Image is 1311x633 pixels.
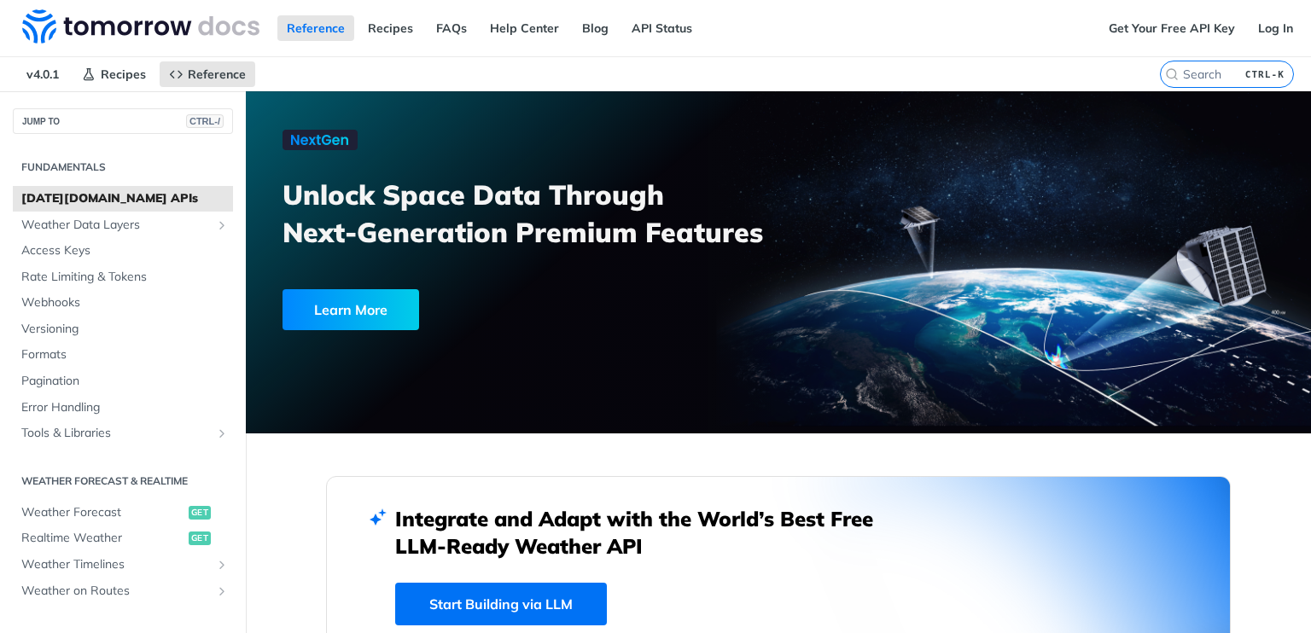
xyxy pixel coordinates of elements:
a: Formats [13,342,233,368]
a: Help Center [481,15,568,41]
h2: Weather Forecast & realtime [13,473,233,489]
span: CTRL-/ [186,114,224,128]
a: Log In [1249,15,1302,41]
span: v4.0.1 [17,61,68,87]
h2: Fundamentals [13,160,233,175]
span: Weather on Routes [21,583,211,600]
span: get [189,506,211,520]
a: [DATE][DOMAIN_NAME] APIs [13,186,233,212]
a: Blog [573,15,618,41]
span: [DATE][DOMAIN_NAME] APIs [21,190,229,207]
a: Weather on RoutesShow subpages for Weather on Routes [13,578,233,604]
span: Webhooks [21,294,229,311]
span: Realtime Weather [21,530,184,547]
button: Show subpages for Weather on Routes [215,584,229,598]
a: Webhooks [13,290,233,316]
button: Show subpages for Tools & Libraries [215,427,229,440]
a: Start Building via LLM [395,583,607,625]
a: Learn More [283,289,694,330]
span: Reference [188,67,246,82]
a: Error Handling [13,395,233,421]
span: Rate Limiting & Tokens [21,269,229,286]
a: Recipes [73,61,155,87]
span: Formats [21,346,229,363]
span: Weather Timelines [21,556,211,573]
img: Tomorrow.io Weather API Docs [22,9,259,44]
span: Access Keys [21,242,229,259]
a: Pagination [13,369,233,394]
a: Versioning [13,316,233,342]
button: Show subpages for Weather Data Layers [215,218,229,232]
a: Reference [160,61,255,87]
span: get [189,531,211,545]
a: Weather TimelinesShow subpages for Weather Timelines [13,552,233,578]
a: Access Keys [13,238,233,264]
span: Error Handling [21,399,229,416]
a: Realtime Weatherget [13,526,233,551]
kbd: CTRL-K [1241,66,1289,83]
a: Weather Data LayersShow subpages for Weather Data Layers [13,212,233,238]
a: Weather Forecastget [13,500,233,526]
img: NextGen [283,130,358,150]
span: Tools & Libraries [21,425,211,442]
a: FAQs [427,15,476,41]
a: Get Your Free API Key [1099,15,1244,41]
span: Recipes [101,67,146,82]
button: JUMP TOCTRL-/ [13,108,233,134]
span: Pagination [21,373,229,390]
a: Reference [277,15,354,41]
div: Learn More [283,289,419,330]
span: Versioning [21,321,229,338]
h3: Unlock Space Data Through Next-Generation Premium Features [283,176,797,251]
a: Rate Limiting & Tokens [13,264,233,290]
svg: Search [1165,67,1179,81]
span: Weather Data Layers [21,217,211,234]
a: API Status [622,15,702,41]
h2: Integrate and Adapt with the World’s Best Free LLM-Ready Weather API [395,505,899,560]
span: Weather Forecast [21,504,184,521]
a: Tools & LibrariesShow subpages for Tools & Libraries [13,421,233,446]
a: Recipes [358,15,422,41]
button: Show subpages for Weather Timelines [215,558,229,572]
